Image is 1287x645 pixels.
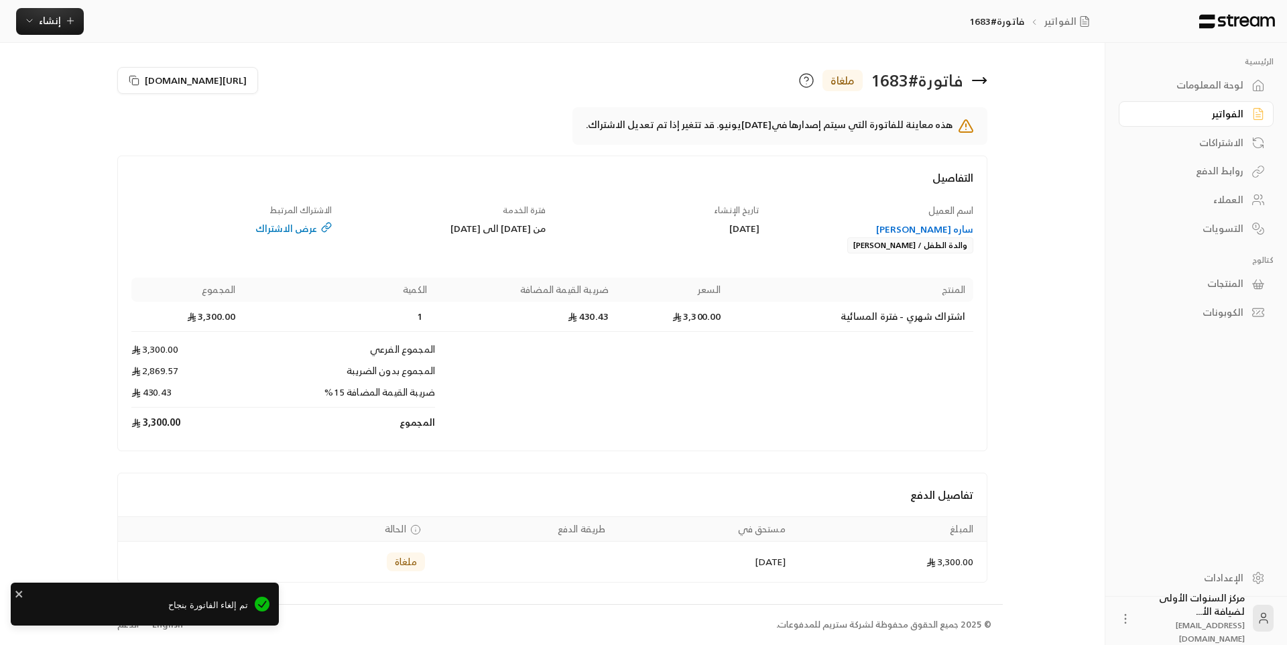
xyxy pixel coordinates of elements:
td: المجموع الفرعي [243,332,435,364]
a: الإعدادات [1119,565,1274,591]
span: الاشتراك المرتبط [269,202,332,218]
p: فاتورة#1683 [969,15,1024,28]
td: 3,300.00 [617,302,729,332]
th: السعر [617,278,729,302]
span: الحالة [385,522,406,536]
div: المنتجات [1136,277,1243,290]
span: تاريخ الإنشاء [714,202,759,218]
span: اسم العميل [928,202,973,219]
span: فترة الخدمة [503,202,546,218]
td: 3,300.00 [131,332,243,364]
th: مستحق في [613,517,793,542]
td: [DATE] [613,542,793,582]
div: العملاء [1136,193,1243,207]
a: الفواتير [1044,15,1095,28]
td: ضريبة القيمة المضافة 15% [243,386,435,408]
div: © 2025 جميع الحقوق محفوظة لشركة ستريم للمدفوعات. [776,618,991,632]
th: ضريبة القيمة المضافة [435,278,617,302]
a: عرض الاشتراك [131,222,332,235]
th: المنتج [729,278,973,302]
th: المجموع [131,278,243,302]
span: ملغاة [831,72,855,89]
div: ساره [PERSON_NAME] [773,223,974,236]
a: الكوبونات [1119,300,1274,326]
td: 430.43 [131,386,243,408]
td: 430.43 [435,302,617,332]
th: طريقة الدفع [433,517,614,542]
td: اشتراك شهري - فترة المسائية [729,302,973,332]
div: من [DATE] الى [DATE] [345,222,546,235]
a: الفواتير [1119,101,1274,127]
span: ملغاة [395,555,417,569]
a: لوحة المعلومات [1119,72,1274,99]
span: [URL][DOMAIN_NAME] [145,72,247,89]
button: [URL][DOMAIN_NAME] [117,67,258,94]
span: تم إلغاء الفاتورة بنجاح [20,599,248,612]
a: التسويات [1119,215,1274,241]
p: كتالوج [1119,255,1274,266]
h4: تفاصيل الدفع [131,487,974,503]
table: Products [131,278,974,437]
th: المبلغ [794,517,987,542]
div: الفواتير [1136,107,1243,121]
div: الكوبونات [1136,306,1243,319]
td: المجموع بدون الضريبة [243,364,435,386]
td: 3,300.00 [131,408,243,437]
img: Logo [1198,14,1276,29]
td: المجموع [243,408,435,437]
div: فاتورة # 1683 [871,70,963,91]
div: [DATE] [559,222,760,235]
div: الإعدادات [1136,571,1243,585]
span: إنشاء [39,12,61,29]
div: لوحة المعلومات [1136,78,1243,92]
h4: التفاصيل [131,170,974,199]
div: والدة الطفل / [PERSON_NAME] [847,237,973,253]
div: الاشتراكات [1136,136,1243,150]
a: روابط الدفع [1119,158,1274,184]
a: ساره [PERSON_NAME]والدة الطفل / [PERSON_NAME] [773,223,974,253]
table: Payments [118,516,987,582]
p: هذه معاينة للفاتورة التي سيتم إصدارها في يونيو. قد تتغير إذا تم تعديل الاشتراك. [586,118,953,134]
span: 1 [414,310,427,323]
a: المنتجات [1119,271,1274,297]
button: close [15,587,24,600]
strong: [DATE] [741,116,772,133]
a: العملاء [1119,187,1274,213]
a: الاشتراكات [1119,129,1274,156]
p: الرئيسية [1119,56,1274,67]
td: 3,300.00 [794,542,987,582]
td: 2,869.57 [131,364,243,386]
div: التسويات [1136,222,1243,235]
button: إنشاء [16,8,84,35]
td: 3,300.00 [131,302,243,332]
div: روابط الدفع [1136,164,1243,178]
th: الكمية [243,278,435,302]
nav: breadcrumb [969,15,1095,28]
div: مركز السنوات الأولى لضيافة الأ... [1140,591,1245,645]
